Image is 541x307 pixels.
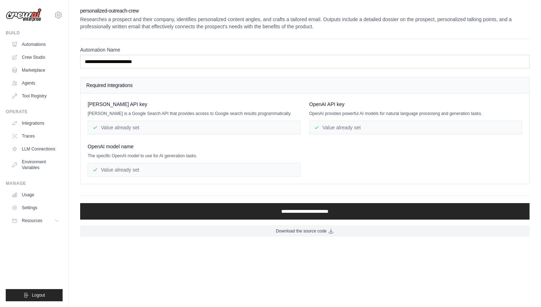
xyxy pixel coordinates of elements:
[276,228,327,234] span: Download the source code
[88,153,301,159] p: The specific OpenAI model to use for AI generation tasks.
[32,292,45,298] span: Logout
[9,202,63,214] a: Settings
[9,215,63,226] button: Resources
[9,52,63,63] a: Crew Studio
[80,16,530,30] p: Researches a prospect and their company, identifies personalized content angles, and crafts a tai...
[88,163,301,177] div: Value already set
[6,8,42,22] img: Logo
[88,143,133,150] span: OpenAI model name
[9,156,63,173] a: Environment Variables
[80,46,530,53] label: Automation Name
[9,189,63,201] a: Usage
[9,64,63,76] a: Marketplace
[6,30,63,36] div: Build
[6,289,63,301] button: Logout
[6,109,63,115] div: Operate
[6,181,63,186] div: Manage
[309,101,345,108] span: OpenAI API key
[9,117,63,129] a: Integrations
[88,101,147,108] span: [PERSON_NAME] API key
[9,39,63,50] a: Automations
[9,143,63,155] a: LLM Connections
[9,90,63,102] a: Tool Registry
[80,225,530,237] a: Download the source code
[88,121,301,134] div: Value already set
[309,121,522,134] div: Value already set
[9,130,63,142] a: Traces
[309,111,522,116] p: OpenAI provides powerful AI models for natural language processing and generation tasks.
[22,218,42,224] span: Resources
[9,77,63,89] a: Agents
[86,82,523,89] h4: Required Integrations
[88,111,301,116] p: [PERSON_NAME] is a Google Search API that provides access to Google search results programmatically.
[80,7,530,14] h2: personalized-outreach-crew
